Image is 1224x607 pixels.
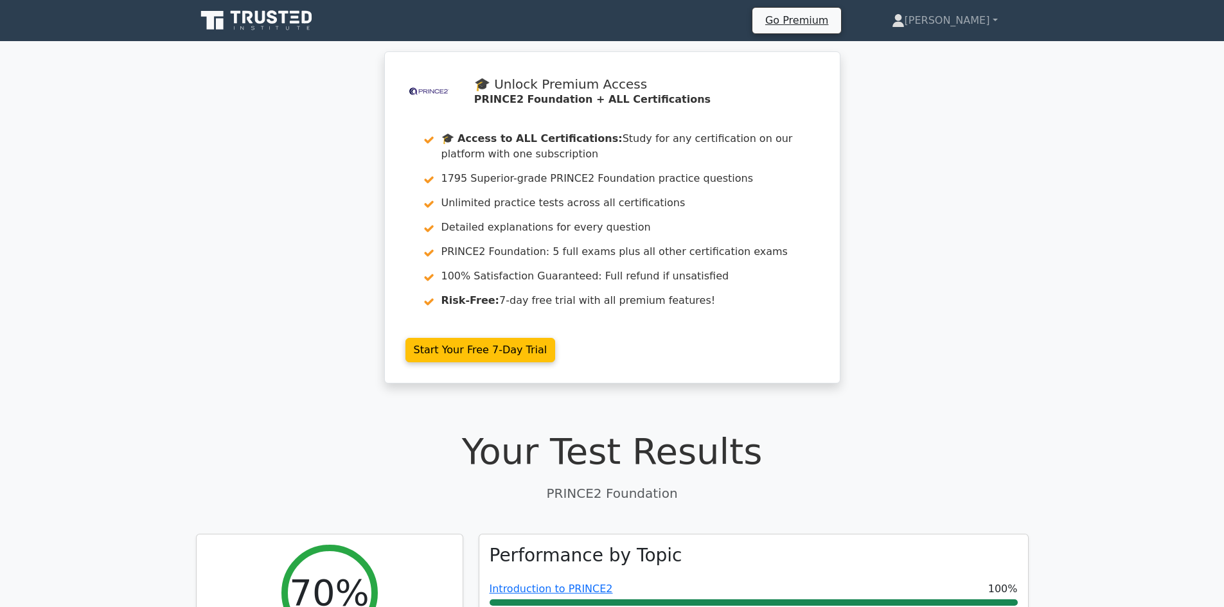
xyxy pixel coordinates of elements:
span: 100% [988,581,1018,597]
a: [PERSON_NAME] [861,8,1029,33]
a: Introduction to PRINCE2 [490,583,613,595]
p: PRINCE2 Foundation [196,484,1029,503]
a: Start Your Free 7-Day Trial [405,338,556,362]
h3: Performance by Topic [490,545,682,567]
a: Go Premium [758,12,836,29]
h1: Your Test Results [196,430,1029,473]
